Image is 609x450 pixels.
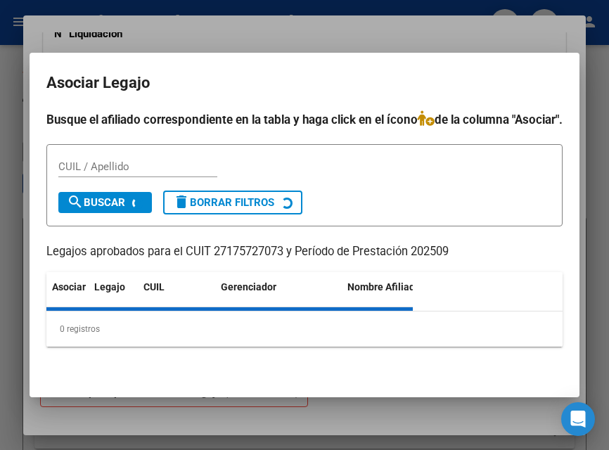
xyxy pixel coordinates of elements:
span: CUIL [143,281,165,292]
button: Borrar Filtros [163,191,302,214]
datatable-header-cell: CUIL [138,272,215,319]
div: Open Intercom Messenger [561,402,595,436]
p: Legajos aprobados para el CUIT 27175727073 y Período de Prestación 202509 [46,243,563,261]
datatable-header-cell: Asociar [46,272,89,319]
h4: Busque el afiliado correspondiente en la tabla y haga click en el ícono de la columna "Asociar". [46,110,563,129]
button: Buscar [58,192,152,213]
span: Nombre Afiliado [347,281,421,292]
span: Asociar [52,281,86,292]
span: Gerenciador [221,281,276,292]
span: Buscar [67,196,125,209]
datatable-header-cell: Legajo [89,272,138,319]
span: Legajo [94,281,125,292]
span: Borrar Filtros [173,196,274,209]
datatable-header-cell: Gerenciador [215,272,342,319]
mat-icon: search [67,193,84,210]
mat-icon: delete [173,193,190,210]
datatable-header-cell: Nombre Afiliado [342,272,447,319]
div: 0 registros [46,311,563,347]
h2: Asociar Legajo [46,70,563,96]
